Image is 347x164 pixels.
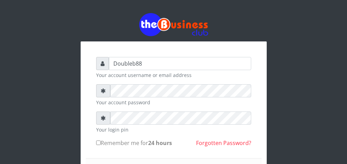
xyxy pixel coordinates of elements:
[96,141,101,145] input: Remember me for24 hours
[196,139,251,147] a: Forgotten Password?
[109,57,251,70] input: Username or email address
[96,71,251,79] small: Your account username or email address
[148,139,172,147] b: 24 hours
[96,99,251,106] small: Your account password
[96,139,172,147] label: Remember me for
[96,126,251,133] small: Your login pin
